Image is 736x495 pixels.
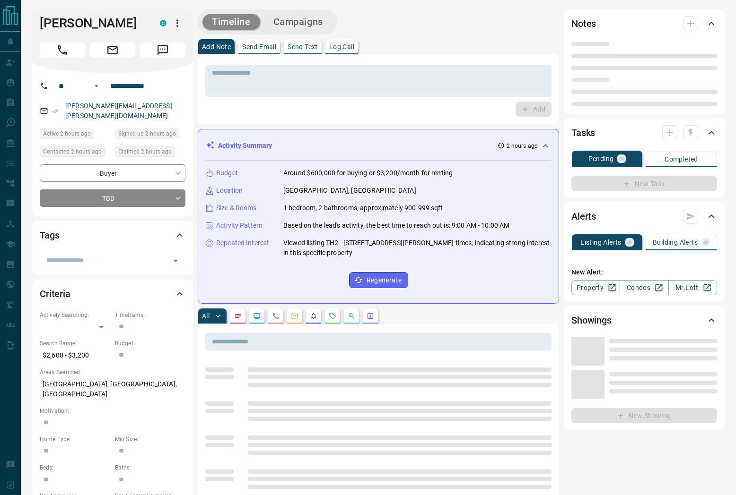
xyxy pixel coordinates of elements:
[140,43,185,58] span: Message
[40,435,110,444] p: Home Type:
[348,312,355,320] svg: Opportunities
[40,43,85,58] span: Call
[90,43,135,58] span: Email
[40,339,110,348] p: Search Range:
[118,147,172,156] span: Claimed 2 hours ago
[571,309,717,332] div: Showings
[40,16,146,31] h1: [PERSON_NAME]
[40,348,110,363] p: $2,600 - $3,200
[160,20,166,26] div: condos.ca
[283,186,416,196] p: [GEOGRAPHIC_DATA], [GEOGRAPHIC_DATA]
[40,228,59,243] h2: Tags
[653,239,698,246] p: Building Alerts
[571,209,596,224] h2: Alerts
[668,280,717,295] a: Mr.Loft
[571,280,620,295] a: Property
[40,286,70,301] h2: Criteria
[115,435,185,444] p: Min Size:
[507,142,538,150] p: 2 hours ago
[202,43,231,50] p: Add Note
[329,312,336,320] svg: Requests
[218,141,272,151] p: Activity Summary
[310,312,317,320] svg: Listing Alerts
[216,203,257,213] p: Size & Rooms
[272,312,280,320] svg: Calls
[40,128,110,142] div: Tue Sep 16 2025
[202,14,260,30] button: Timeline
[291,312,298,320] svg: Emails
[283,221,509,230] p: Based on the lead's activity, the best time to reach out is: 9:00 AM - 10:00 AM
[283,238,551,258] p: Viewed listing TH2 - [STREET_ADDRESS][PERSON_NAME] times, indicating strong interest in this spec...
[216,168,238,178] p: Budget
[91,80,102,92] button: Open
[349,272,408,288] button: Regenerate
[329,43,354,50] p: Log Call
[283,203,443,213] p: 1 bedroom, 2 bathrooms, approximately 900-999 sqft
[580,239,622,246] p: Listing Alerts
[571,267,717,277] p: New Alert:
[52,108,59,114] svg: Email Verified
[216,238,269,248] p: Repeated Interest
[43,129,91,138] span: Active 2 hours ago
[216,221,263,230] p: Activity Pattern
[40,189,185,207] div: TBD
[571,12,717,35] div: Notes
[43,147,102,156] span: Contacted 2 hours ago
[118,129,176,138] span: Signed up 2 hours ago
[571,313,612,328] h2: Showings
[206,137,551,154] div: Activity Summary2 hours ago
[571,121,717,144] div: Tasks
[571,16,596,31] h2: Notes
[665,156,698,162] p: Completed
[40,407,185,415] p: Motivation:
[115,146,185,160] div: Tue Sep 16 2025
[571,205,717,228] div: Alerts
[40,146,110,160] div: Tue Sep 16 2025
[367,312,374,320] svg: Agent Actions
[620,280,668,295] a: Condos
[40,311,110,319] p: Actively Searching:
[234,312,242,320] svg: Notes
[115,128,185,142] div: Tue Sep 16 2025
[253,312,261,320] svg: Lead Browsing Activity
[40,376,185,402] p: [GEOGRAPHIC_DATA], [GEOGRAPHIC_DATA], [GEOGRAPHIC_DATA]
[264,14,333,30] button: Campaigns
[202,313,210,319] p: All
[40,282,185,305] div: Criteria
[242,43,276,50] p: Send Email
[283,168,453,178] p: Around $600,000 for buying or $3,200/month for renting
[115,339,185,348] p: Budget:
[40,463,110,472] p: Beds:
[571,125,595,140] h2: Tasks
[65,102,172,119] a: [PERSON_NAME][EMAIL_ADDRESS][PERSON_NAME][DOMAIN_NAME]
[115,311,185,319] p: Timeframe:
[288,43,318,50] p: Send Text
[216,186,243,196] p: Location
[40,368,185,376] p: Areas Searched:
[40,224,185,247] div: Tags
[115,463,185,472] p: Baths:
[169,254,182,267] button: Open
[40,164,185,182] div: Buyer
[588,155,614,162] p: Pending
